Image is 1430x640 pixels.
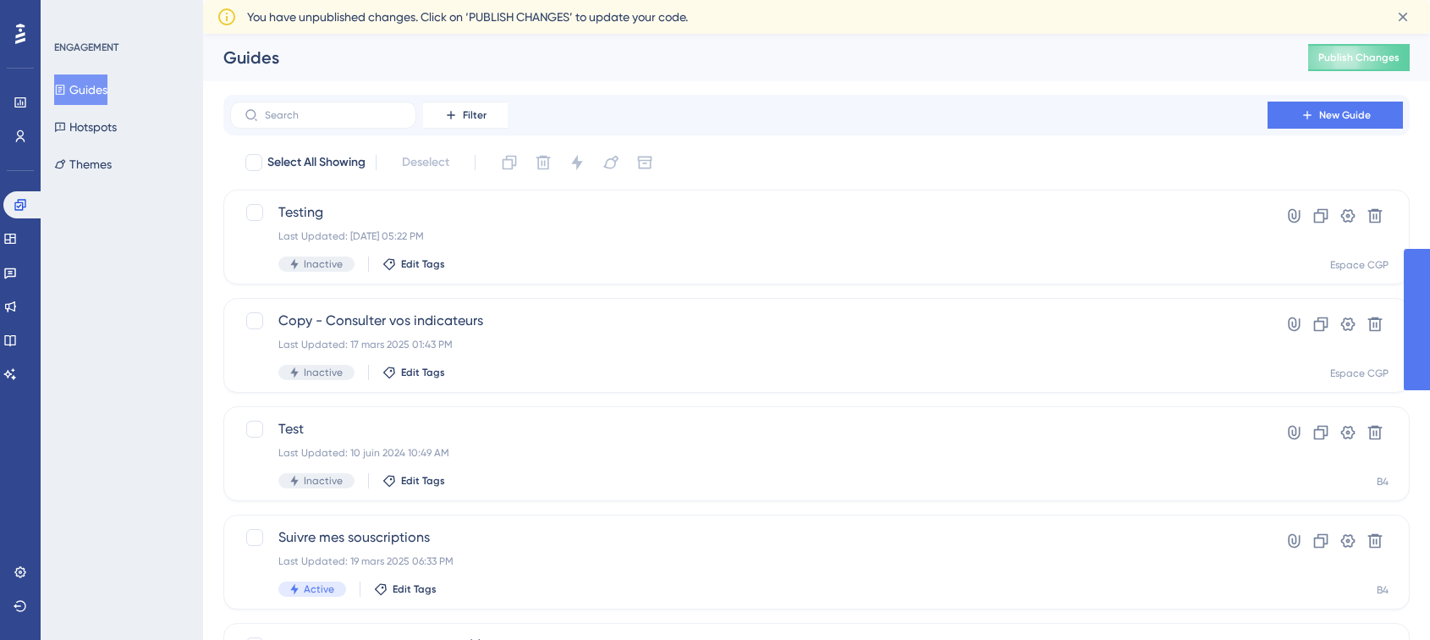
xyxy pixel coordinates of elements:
span: Inactive [304,257,343,271]
button: Edit Tags [382,366,445,379]
button: Edit Tags [374,582,437,596]
span: Inactive [304,474,343,488]
span: Filter [463,108,487,122]
span: You have unpublished changes. Click on ‘PUBLISH CHANGES’ to update your code. [247,7,688,27]
div: Last Updated: 19 mars 2025 06:33 PM [278,554,1219,568]
span: Inactive [304,366,343,379]
span: Edit Tags [393,582,437,596]
span: Edit Tags [401,366,445,379]
span: Deselect [402,152,449,173]
button: Themes [54,149,112,179]
input: Search [265,109,402,121]
button: Edit Tags [382,257,445,271]
span: New Guide [1319,108,1371,122]
div: Espace CGP [1330,367,1389,380]
button: Filter [423,102,508,129]
span: Testing [278,202,1219,223]
button: Publish Changes [1308,44,1410,71]
span: Active [304,582,334,596]
button: Edit Tags [382,474,445,488]
div: Last Updated: 10 juin 2024 10:49 AM [278,446,1219,460]
div: ENGAGEMENT [54,41,118,54]
button: New Guide [1268,102,1403,129]
div: Espace CGP [1330,258,1389,272]
button: Hotspots [54,112,117,142]
span: Publish Changes [1318,51,1400,64]
span: Select All Showing [267,152,366,173]
span: Suivre mes souscriptions [278,527,1219,548]
div: Guides [223,46,1266,69]
div: Last Updated: 17 mars 2025 01:43 PM [278,338,1219,351]
div: Last Updated: [DATE] 05:22 PM [278,229,1219,243]
span: Edit Tags [401,474,445,488]
span: Edit Tags [401,257,445,271]
button: Guides [54,74,107,105]
button: Deselect [387,147,465,178]
span: Copy - Consulter vos indicateurs [278,311,1219,331]
iframe: UserGuiding AI Assistant Launcher [1359,573,1410,624]
div: B4 [1377,475,1389,488]
span: Test [278,419,1219,439]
